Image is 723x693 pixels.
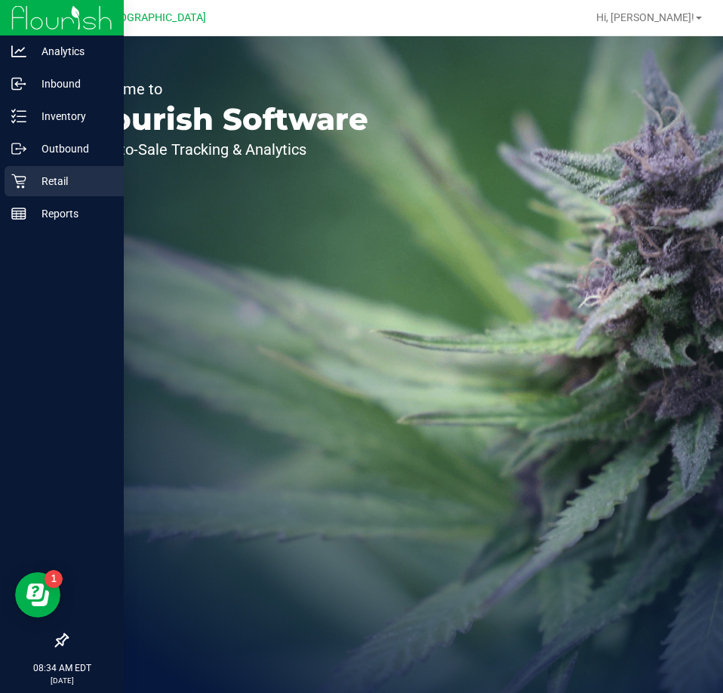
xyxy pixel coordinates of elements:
[26,140,117,158] p: Outbound
[7,675,117,686] p: [DATE]
[26,107,117,125] p: Inventory
[103,11,206,24] span: [GEOGRAPHIC_DATA]
[26,75,117,93] p: Inbound
[82,104,368,134] p: Flourish Software
[26,205,117,223] p: Reports
[596,11,694,23] span: Hi, [PERSON_NAME]!
[11,76,26,91] inline-svg: Inbound
[82,142,368,157] p: Seed-to-Sale Tracking & Analytics
[15,572,60,618] iframe: Resource center
[11,141,26,156] inline-svg: Outbound
[82,82,368,97] p: Welcome to
[7,661,117,675] p: 08:34 AM EDT
[11,206,26,221] inline-svg: Reports
[11,174,26,189] inline-svg: Retail
[11,109,26,124] inline-svg: Inventory
[11,44,26,59] inline-svg: Analytics
[45,570,63,588] iframe: Resource center unread badge
[26,172,117,190] p: Retail
[26,42,117,60] p: Analytics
